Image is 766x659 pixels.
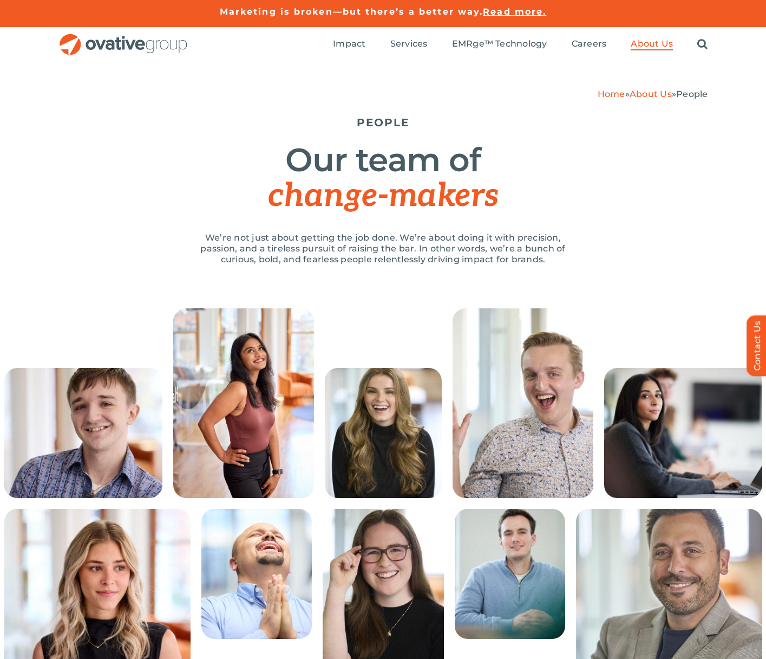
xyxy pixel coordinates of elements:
[452,38,547,50] a: EMRge™ Technology
[58,143,708,214] h1: Our team of
[58,116,708,129] h5: PEOPLE
[188,232,578,265] p: We’re not just about getting the job done. We’re about doing it with precision, passion, and a ti...
[173,308,314,498] img: 240613_Ovative Group_Portrait14945 (1)
[631,38,673,49] span: About Us
[58,33,188,43] a: OG_Full_horizontal_RGB
[333,38,365,50] a: Impact
[572,38,607,49] span: Careers
[333,27,708,62] nav: Menu
[697,38,708,50] a: Search
[453,308,593,498] img: People – Collage McCrossen
[268,177,497,216] span: change-makers
[455,509,565,639] img: People – Collage Casey
[325,368,442,498] img: People – Collage Lauren
[604,368,762,498] img: People – Collage Trushna
[572,38,607,50] a: Careers
[598,89,625,99] a: Home
[452,38,547,49] span: EMRge™ Technology
[220,7,483,17] a: Marketing is broken—but there’s a better way.
[630,89,672,99] a: About Us
[598,89,708,99] span: » »
[390,38,428,49] span: Services
[631,38,673,50] a: About Us
[483,7,546,17] a: Read more.
[676,89,708,99] span: People
[201,509,312,639] img: People – Collage Roman
[333,38,365,49] span: Impact
[390,38,428,50] a: Services
[4,368,162,498] img: People – Collage Ethan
